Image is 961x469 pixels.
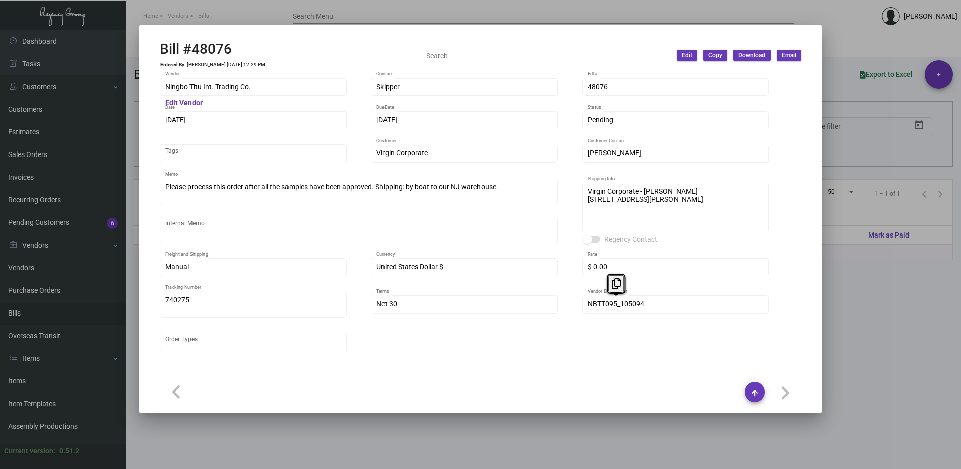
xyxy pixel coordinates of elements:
[777,50,801,61] button: Email
[612,278,621,289] i: Copy
[733,50,771,61] button: Download
[588,300,764,308] input: Vendor Bill Number
[257,374,298,384] div: Attachments
[165,99,203,107] mat-hint: Edit Vendor
[588,116,613,124] span: Pending
[160,62,186,68] td: Entered By:
[165,263,189,271] span: Manual
[168,374,186,384] div: Items
[738,51,765,60] span: Download
[227,374,246,384] div: Notes
[782,51,796,60] span: Email
[160,41,232,58] h2: Bill #48076
[708,51,722,60] span: Copy
[703,50,727,61] button: Copy
[186,62,266,68] td: [PERSON_NAME] [DATE] 12:29 PM
[197,374,216,384] div: Tasks
[4,446,55,456] div: Current version:
[309,374,348,384] div: Activity logs
[604,233,657,245] span: Regency Contact
[677,50,697,61] button: Edit
[59,446,79,456] div: 0.51.2
[682,51,692,60] span: Edit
